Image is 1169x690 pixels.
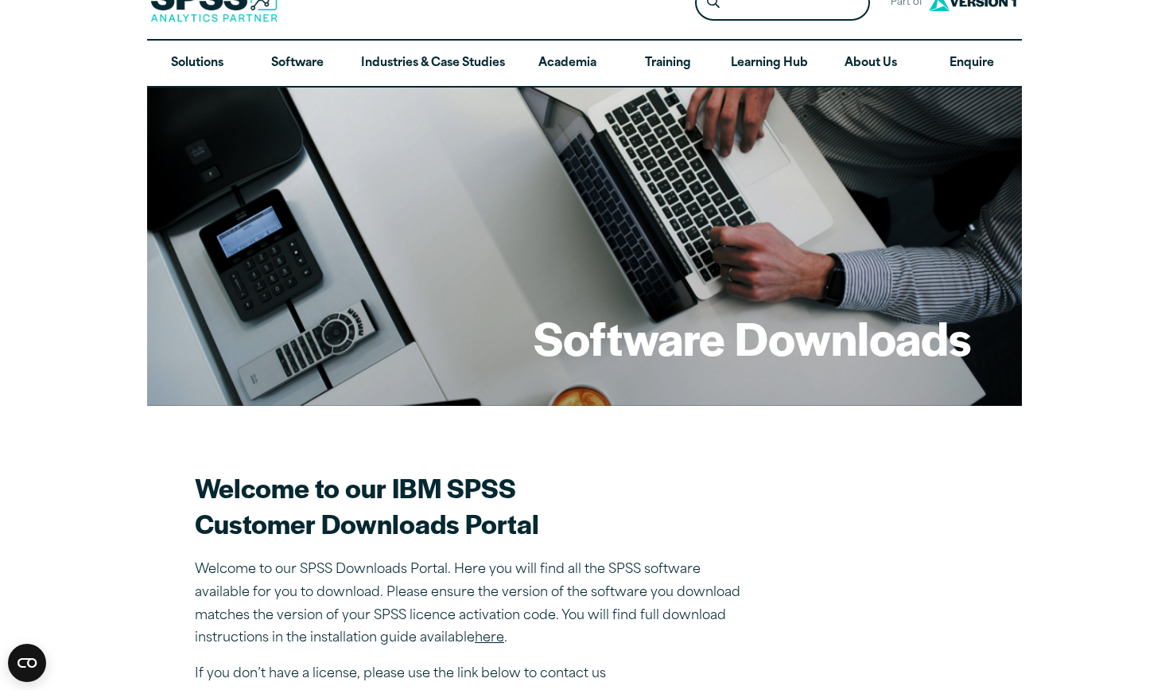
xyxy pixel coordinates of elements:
[247,41,348,87] a: Software
[348,41,518,87] a: Industries & Case Studies
[821,41,921,87] a: About Us
[195,470,751,541] h2: Welcome to our IBM SPSS Customer Downloads Portal
[195,663,751,686] p: If you don’t have a license, please use the link below to contact us
[518,41,618,87] a: Academia
[195,559,751,650] p: Welcome to our SPSS Downloads Portal. Here you will find all the SPSS software available for you ...
[147,41,247,87] a: Solutions
[475,632,504,645] a: here
[147,41,1022,87] nav: Desktop version of site main menu
[718,41,821,87] a: Learning Hub
[922,41,1022,87] a: Enquire
[8,644,46,682] button: Open CMP widget
[534,306,971,368] h1: Software Downloads
[618,41,718,87] a: Training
